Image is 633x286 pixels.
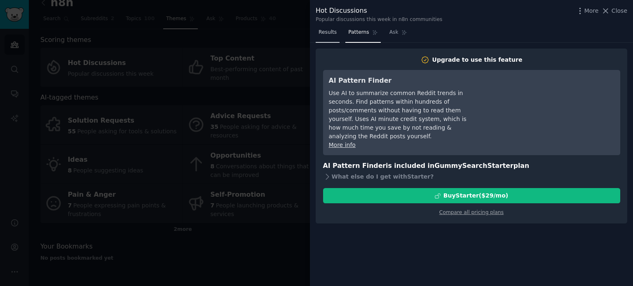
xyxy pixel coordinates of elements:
button: More [576,7,599,15]
h3: AI Pattern Finder is included in plan [323,161,620,171]
div: Use AI to summarize common Reddit trends in seconds. Find patterns within hundreds of posts/comme... [329,89,479,141]
a: Results [316,26,340,43]
span: Results [319,29,337,36]
a: More info [329,142,356,148]
div: Hot Discussions [316,6,442,16]
div: What else do I get with Starter ? [323,171,620,182]
div: Buy Starter ($ 29 /mo ) [443,191,508,200]
div: Popular discussions this week in n8n communities [316,16,442,23]
button: Close [601,7,627,15]
iframe: YouTube video player [491,76,614,137]
span: Close [612,7,627,15]
h3: AI Pattern Finder [329,76,479,86]
button: BuyStarter($29/mo) [323,188,620,203]
a: Ask [387,26,410,43]
a: Compare all pricing plans [439,209,504,215]
span: Patterns [348,29,369,36]
a: Patterns [345,26,380,43]
span: More [584,7,599,15]
span: GummySearch Starter [434,162,513,170]
span: Ask [389,29,399,36]
div: Upgrade to use this feature [432,56,523,64]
